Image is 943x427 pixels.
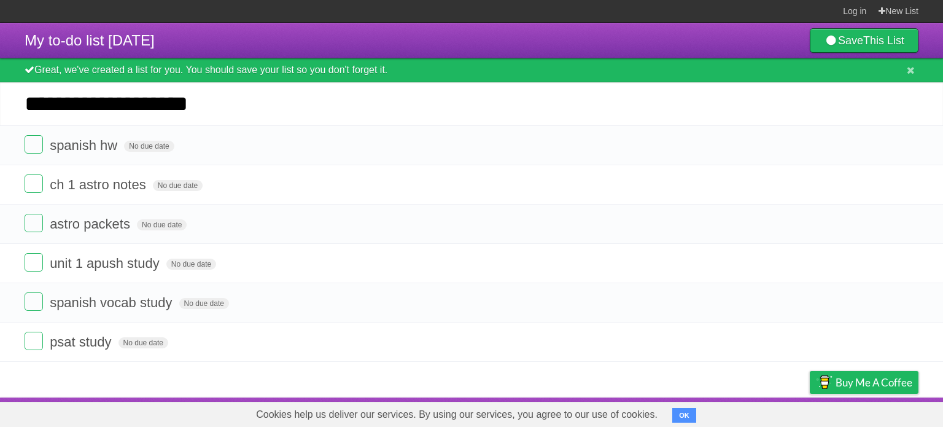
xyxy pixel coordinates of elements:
[50,334,114,350] span: psat study
[672,408,696,423] button: OK
[50,138,120,153] span: spanish hw
[50,256,163,271] span: unit 1 apush study
[50,295,175,310] span: spanish vocab study
[118,337,168,348] span: No due date
[810,28,918,53] a: SaveThis List
[25,135,43,154] label: Done
[50,177,149,192] span: ch 1 astro notes
[179,298,229,309] span: No due date
[752,401,779,424] a: Terms
[863,34,904,47] b: This List
[646,401,672,424] a: About
[687,401,737,424] a: Developers
[25,253,43,272] label: Done
[153,180,203,191] span: No due date
[25,32,155,49] span: My to-do list [DATE]
[166,259,216,270] span: No due date
[810,371,918,394] a: Buy me a coffee
[25,174,43,193] label: Done
[244,402,670,427] span: Cookies help us deliver our services. By using our services, you agree to our use of cookies.
[124,141,174,152] span: No due date
[794,401,826,424] a: Privacy
[816,372,832,393] img: Buy me a coffee
[25,214,43,232] label: Done
[25,292,43,311] label: Done
[836,372,912,393] span: Buy me a coffee
[50,216,133,232] span: astro packets
[25,332,43,350] label: Done
[137,219,187,230] span: No due date
[841,401,918,424] a: Suggest a feature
